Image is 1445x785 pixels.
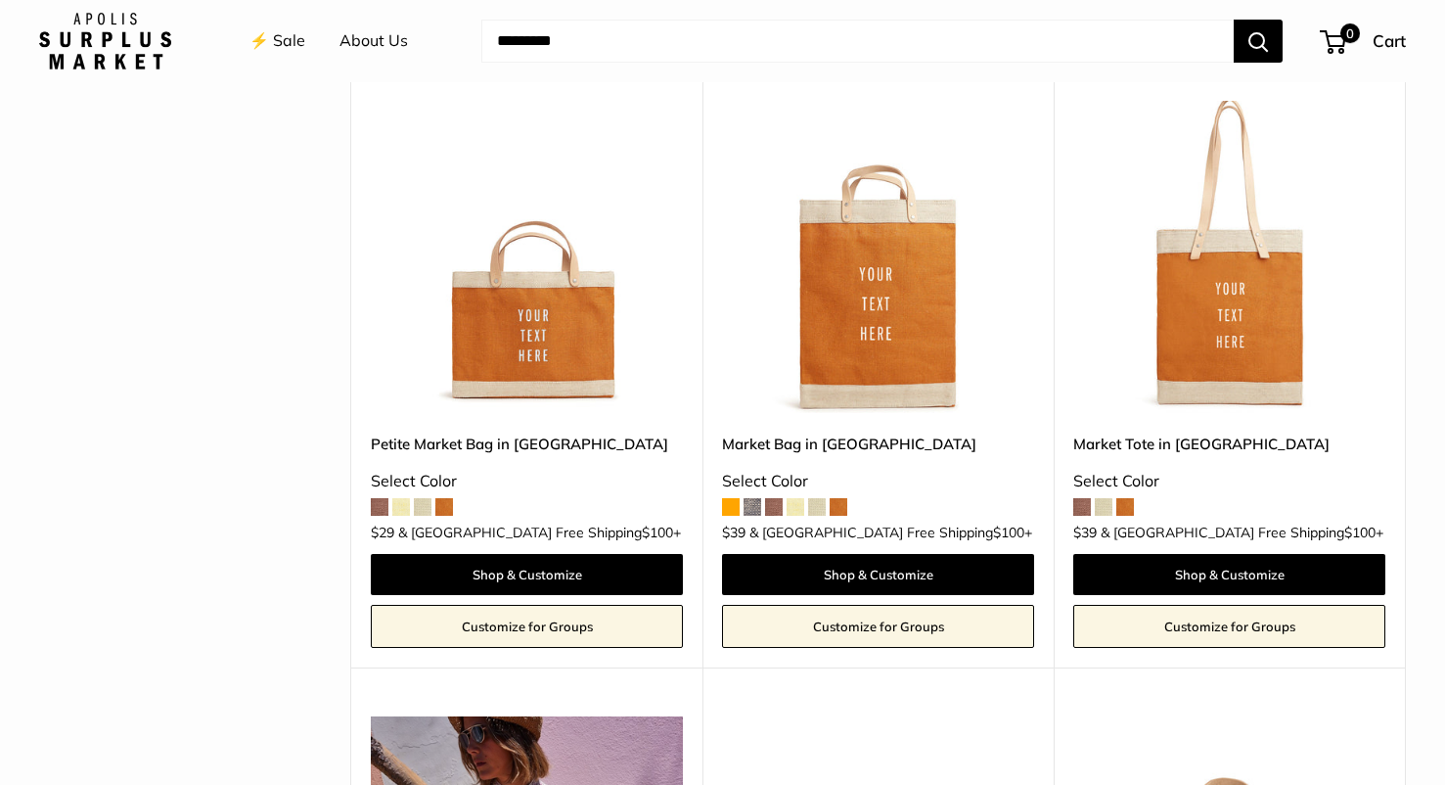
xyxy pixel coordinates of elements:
[371,554,683,595] a: Shop & Customize
[371,524,394,541] span: $29
[722,524,745,541] span: $39
[1322,25,1406,57] a: 0 Cart
[722,554,1034,595] a: Shop & Customize
[722,605,1034,648] a: Customize for Groups
[993,524,1024,541] span: $100
[1073,605,1385,648] a: Customize for Groups
[642,524,673,541] span: $100
[1373,30,1406,51] span: Cart
[398,526,681,539] span: & [GEOGRAPHIC_DATA] Free Shipping +
[339,26,408,56] a: About Us
[722,433,1034,455] a: Market Bag in [GEOGRAPHIC_DATA]
[722,101,1034,413] img: Market Bag in Cognac
[371,101,683,413] img: Petite Market Bag in Cognac
[371,605,683,648] a: Customize for Groups
[1073,433,1385,455] a: Market Tote in [GEOGRAPHIC_DATA]
[371,101,683,413] a: Petite Market Bag in CognacPetite Market Bag in Cognac
[1101,526,1383,539] span: & [GEOGRAPHIC_DATA] Free Shipping +
[39,13,171,69] img: Apolis: Surplus Market
[722,467,1034,496] div: Select Color
[749,526,1032,539] span: & [GEOGRAPHIC_DATA] Free Shipping +
[371,433,683,455] a: Petite Market Bag in [GEOGRAPHIC_DATA]
[722,101,1034,413] a: Market Bag in CognacMarket Bag in Cognac
[1073,524,1097,541] span: $39
[1073,467,1385,496] div: Select Color
[1234,20,1283,63] button: Search
[481,20,1234,63] input: Search...
[1340,23,1360,43] span: 0
[249,26,305,56] a: ⚡️ Sale
[1073,101,1385,413] img: Market Tote in Cognac
[1073,101,1385,413] a: Market Tote in CognacMarket Tote in Cognac
[1073,554,1385,595] a: Shop & Customize
[371,467,683,496] div: Select Color
[1344,524,1376,541] span: $100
